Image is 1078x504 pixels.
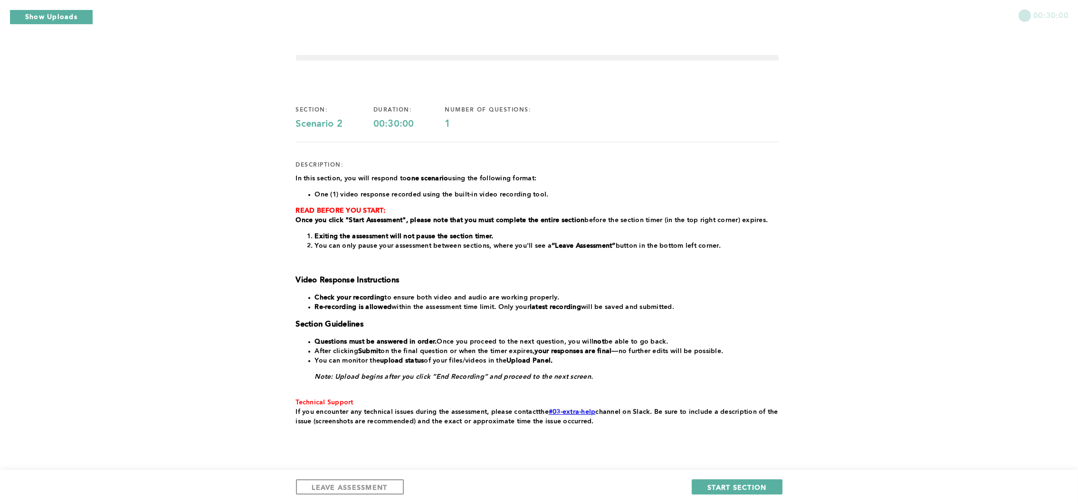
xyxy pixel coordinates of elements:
[296,119,374,130] div: Scenario 2
[315,294,385,301] strong: Check your recording
[445,119,562,130] div: 1
[315,302,779,312] li: within the assessment time limit. Only your will be saved and submitted.
[530,304,581,310] strong: latest recording
[10,9,93,25] button: Show Uploads
[296,207,386,214] strong: READ BEFORE YOU START:
[373,119,445,130] div: 00:30:00
[358,348,381,355] strong: Submit
[315,373,593,380] em: Note: Upload begins after you click “End Recording” and proceed to the next screen.
[315,191,549,198] span: One (1) video response recorded using the built-in video recording tool.
[380,357,424,364] strong: upload status
[296,161,344,169] div: description:
[538,409,549,415] span: the
[593,338,604,345] strong: not
[296,479,404,495] button: LEAVE ASSESSMENT
[445,106,562,114] div: number of questions:
[315,356,779,365] li: You can monitor the of your files/videos in the
[373,106,445,114] div: duration:
[296,409,781,425] span: . Be sure to include a description of the issue (screenshots are recommended) and the exact or ap...
[296,106,374,114] div: section:
[296,217,585,224] strong: Once you click "Start Assessment", please note that you must complete the entire section
[315,241,779,251] li: You can only pause your assessment between sections, where you'll see a button in the bottom left...
[315,233,494,240] strong: Exiting the assessment will not pause the section timer.
[296,409,539,415] span: If you encounter any technical issues during the assessment, please contact
[552,243,616,249] strong: “Leave Assessment”
[296,175,407,182] span: In this section, you will respond to
[296,215,779,225] p: before the section timer (in the top right corner) expires.
[448,175,537,182] span: using the following format:
[315,293,779,302] li: to ensure both video and audio are working properly.
[296,399,353,406] span: Technical Support
[315,337,779,346] li: Once you proceed to the next question, you will be able to go back.
[296,276,779,285] h3: Video Response Instructions
[596,409,650,415] span: channel on Slack
[407,175,448,182] strong: one scenario
[692,479,782,495] button: START SECTION
[312,483,388,492] span: LEAVE ASSESSMENT
[707,483,766,492] span: START SECTION
[549,409,596,415] a: #03-extra-help
[315,304,392,310] strong: Re-recording is allowed
[315,338,437,345] strong: Questions must be answered in order.
[506,357,553,364] strong: Upload Panel.
[315,346,779,356] li: After clicking on the final question or when the timer expires, —no further edits will be possible.
[1033,9,1068,20] span: 00:30:00
[296,320,779,329] h3: Section Guidelines
[535,348,612,355] strong: your responses are final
